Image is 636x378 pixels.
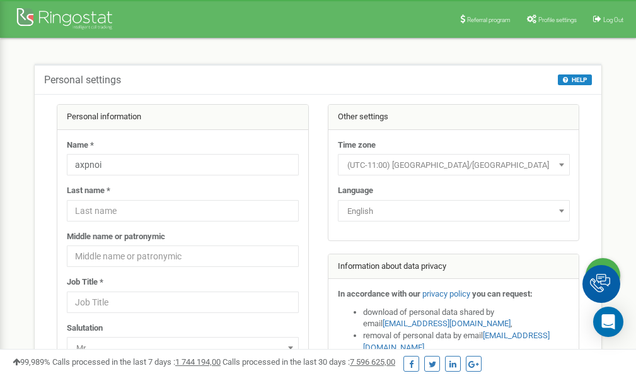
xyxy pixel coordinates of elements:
[67,185,110,197] label: Last name *
[57,105,308,130] div: Personal information
[67,322,103,334] label: Salutation
[71,340,294,357] span: Mr.
[67,154,299,175] input: Name
[67,337,299,358] span: Mr.
[363,330,570,353] li: removal of personal data by email ,
[13,357,50,367] span: 99,989%
[472,289,533,298] strong: you can request:
[342,157,565,174] span: (UTC-11:00) Pacific/Midway
[67,276,103,288] label: Job Title *
[383,319,511,328] a: [EMAIL_ADDRESS][DOMAIN_NAME]
[558,74,592,85] button: HELP
[338,200,570,221] span: English
[52,357,221,367] span: Calls processed in the last 7 days :
[467,16,511,23] span: Referral program
[422,289,470,298] a: privacy policy
[363,307,570,330] li: download of personal data shared by email ,
[67,292,299,313] input: Job Title
[175,357,221,367] u: 1 744 194,00
[338,154,570,175] span: (UTC-11:00) Pacific/Midway
[67,231,165,243] label: Middle name or patronymic
[338,289,420,298] strong: In accordance with our
[44,74,121,86] h5: Personal settings
[338,185,373,197] label: Language
[593,307,623,337] div: Open Intercom Messenger
[350,357,395,367] u: 7 596 625,00
[67,200,299,221] input: Last name
[538,16,577,23] span: Profile settings
[328,254,579,280] div: Information about data privacy
[342,203,565,220] span: English
[67,139,94,151] label: Name *
[223,357,395,367] span: Calls processed in the last 30 days :
[67,245,299,267] input: Middle name or patronymic
[338,139,376,151] label: Time zone
[603,16,623,23] span: Log Out
[328,105,579,130] div: Other settings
